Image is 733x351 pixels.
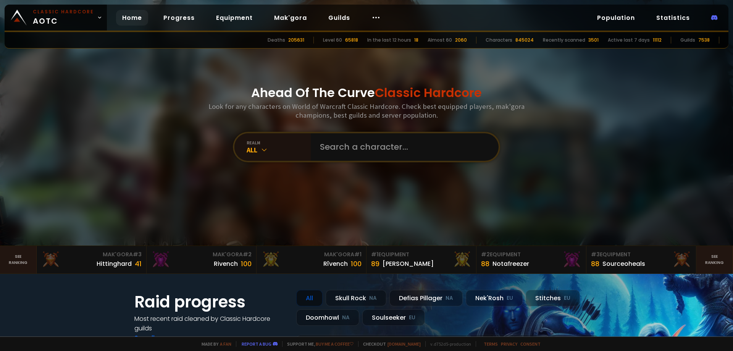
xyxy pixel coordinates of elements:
small: EU [564,294,570,302]
div: Recently scanned [543,37,585,44]
div: 7538 [698,37,710,44]
div: Mak'Gora [261,251,362,259]
span: Checkout [358,341,421,347]
span: v. d752d5 - production [425,341,471,347]
a: Mak'gora [268,10,313,26]
div: 11112 [653,37,662,44]
div: 2060 [455,37,467,44]
a: a fan [220,341,231,347]
div: Mak'Gora [151,251,252,259]
div: Nek'Rosh [466,290,523,306]
small: NA [369,294,377,302]
div: Level 60 [323,37,342,44]
span: Support me, [282,341,354,347]
small: Classic Hardcore [33,8,94,15]
div: Soulseeker [362,309,425,326]
a: See all progress [134,333,184,342]
a: Home [116,10,148,26]
a: #1Equipment89[PERSON_NAME] [366,246,476,273]
span: AOTC [33,8,94,27]
div: Skull Rock [326,290,386,306]
span: # 1 [354,251,362,258]
a: Progress [157,10,201,26]
div: Deaths [268,37,285,44]
a: Equipment [210,10,259,26]
span: # 3 [591,251,600,258]
span: # 2 [481,251,490,258]
div: 845024 [515,37,534,44]
a: #2Equipment88Notafreezer [476,246,586,273]
span: Made by [197,341,231,347]
div: 100 [351,259,362,269]
div: 3501 [588,37,599,44]
div: Defias Pillager [389,290,463,306]
div: 100 [241,259,252,269]
div: Doomhowl [296,309,359,326]
span: # 3 [133,251,142,258]
div: Rîvench [323,259,348,269]
div: Stitches [526,290,580,306]
div: [PERSON_NAME] [383,259,434,269]
h1: Raid progress [134,290,287,314]
div: 65818 [345,37,358,44]
a: Consent [520,341,541,347]
a: Mak'Gora#1Rîvench100 [257,246,366,273]
div: Mak'Gora [41,251,142,259]
small: NA [342,314,350,322]
span: # 2 [243,251,252,258]
input: Search a character... [315,133,489,161]
div: All [247,146,311,154]
div: 41 [135,259,142,269]
a: Guilds [322,10,356,26]
div: Almost 60 [428,37,452,44]
div: In the last 12 hours [367,37,411,44]
a: Terms [484,341,498,347]
div: 88 [481,259,489,269]
div: All [296,290,323,306]
a: Statistics [650,10,696,26]
div: Hittinghard [97,259,132,269]
div: Guilds [680,37,695,44]
a: Mak'Gora#3Hittinghard41 [37,246,147,273]
div: Notafreezer [492,259,529,269]
h1: Ahead Of The Curve [251,84,482,102]
div: Equipment [481,251,581,259]
span: # 1 [371,251,378,258]
div: Equipment [591,251,691,259]
a: Seeranking [696,246,733,273]
div: Active last 7 days [608,37,650,44]
h3: Look for any characters on World of Warcraft Classic Hardcore. Check best equipped players, mak'g... [205,102,528,120]
div: Sourceoheals [602,259,645,269]
small: NA [446,294,453,302]
a: Population [591,10,641,26]
div: realm [247,140,311,146]
div: Rivench [214,259,238,269]
a: Report a bug [242,341,271,347]
div: 89 [371,259,379,269]
div: 205631 [288,37,304,44]
div: 18 [414,37,418,44]
a: Mak'Gora#2Rivench100 [147,246,257,273]
div: 88 [591,259,599,269]
div: Equipment [371,251,471,259]
a: Privacy [501,341,517,347]
a: #3Equipment88Sourceoheals [586,246,696,273]
a: Classic HardcoreAOTC [5,5,107,31]
h4: Most recent raid cleaned by Classic Hardcore guilds [134,314,287,333]
span: Classic Hardcore [375,84,482,101]
small: EU [507,294,513,302]
small: EU [409,314,415,322]
div: Characters [486,37,512,44]
a: Buy me a coffee [316,341,354,347]
a: [DOMAIN_NAME] [387,341,421,347]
